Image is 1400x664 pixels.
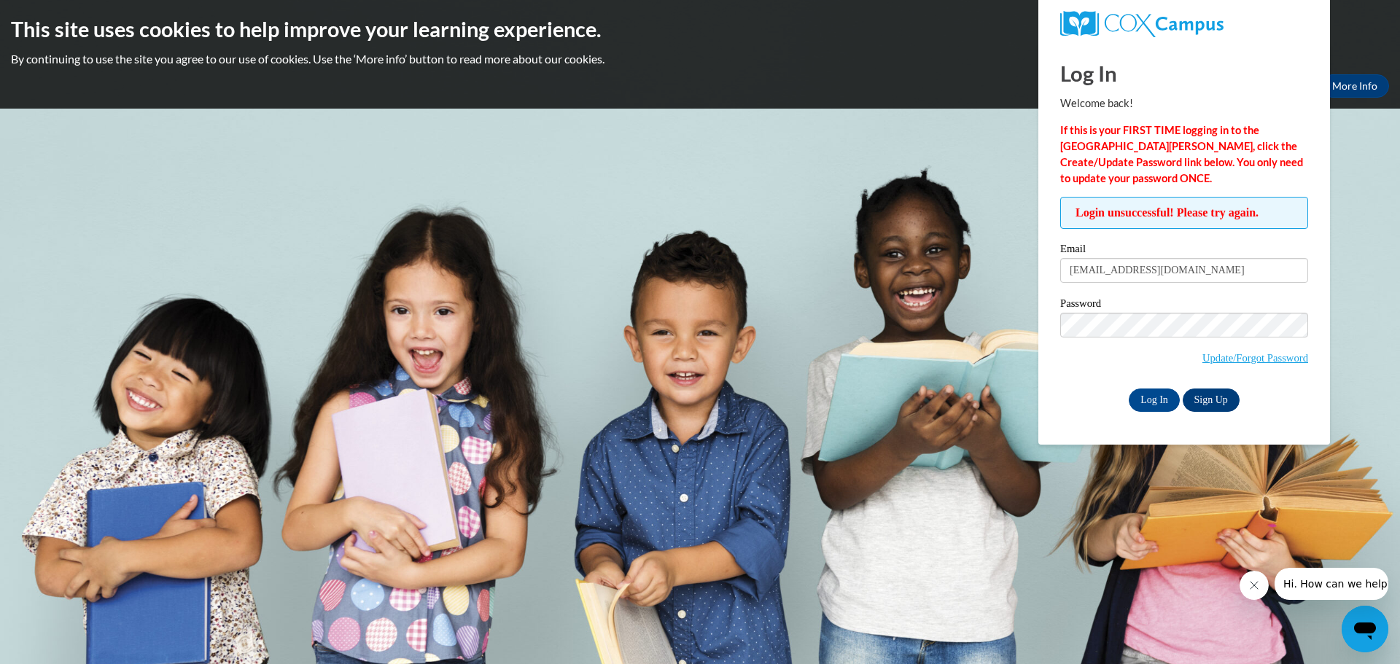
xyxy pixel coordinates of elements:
[1202,352,1308,364] a: Update/Forgot Password
[11,15,1389,44] h2: This site uses cookies to help improve your learning experience.
[1060,298,1308,313] label: Password
[1060,197,1308,229] span: Login unsuccessful! Please try again.
[11,51,1389,67] p: By continuing to use the site you agree to our use of cookies. Use the ‘More info’ button to read...
[1129,388,1180,412] input: Log In
[1060,58,1308,88] h1: Log In
[9,10,118,22] span: Hi. How can we help?
[1321,74,1389,98] a: More Info
[1060,11,1308,37] a: COX Campus
[1240,571,1269,600] iframe: Close message
[1060,243,1308,258] label: Email
[1060,11,1224,37] img: COX Campus
[1342,606,1388,652] iframe: Button to launch messaging window
[1060,95,1308,112] p: Welcome back!
[1275,568,1388,600] iframe: Message from company
[1183,388,1240,412] a: Sign Up
[1060,124,1303,184] strong: If this is your FIRST TIME logging in to the [GEOGRAPHIC_DATA][PERSON_NAME], click the Create/Upd...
